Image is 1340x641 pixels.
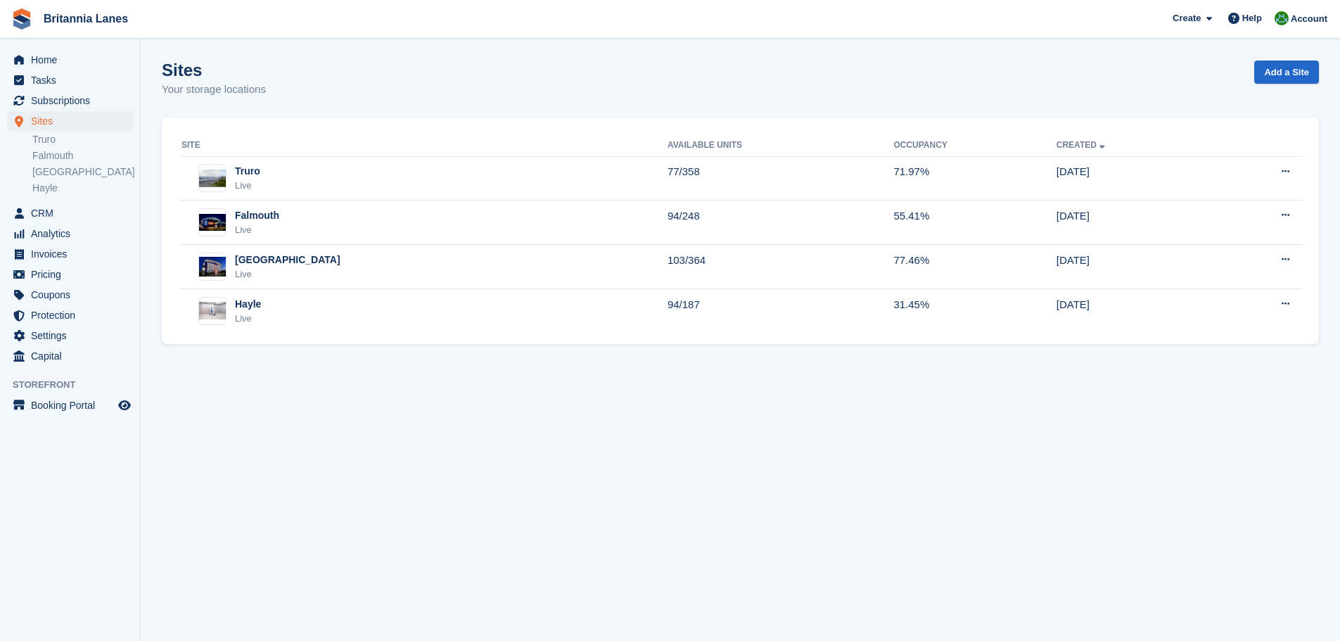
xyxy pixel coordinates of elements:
div: Live [235,223,279,237]
div: [GEOGRAPHIC_DATA] [235,253,340,267]
p: Your storage locations [162,82,266,98]
th: Occupancy [893,134,1056,157]
a: menu [7,203,133,223]
td: 71.97% [893,156,1056,201]
span: Tasks [31,70,115,90]
a: menu [7,395,133,415]
span: Capital [31,346,115,366]
span: Subscriptions [31,91,115,110]
img: Image of Truro site [199,170,226,187]
span: Sites [31,111,115,131]
a: menu [7,111,133,131]
td: 55.41% [893,201,1056,245]
a: menu [7,305,133,325]
span: Protection [31,305,115,325]
div: Hayle [235,297,261,312]
span: Invoices [31,244,115,264]
img: Matt Lane [1275,11,1289,25]
a: menu [7,244,133,264]
td: [DATE] [1057,201,1212,245]
a: menu [7,91,133,110]
div: Live [235,267,340,281]
a: Truro [32,133,133,146]
a: menu [7,70,133,90]
span: Help [1242,11,1262,25]
td: 31.45% [893,289,1056,333]
td: [DATE] [1057,156,1212,201]
a: [GEOGRAPHIC_DATA] [32,165,133,179]
a: menu [7,326,133,345]
span: Analytics [31,224,115,243]
td: 77/358 [668,156,893,201]
span: Account [1291,12,1327,26]
td: [DATE] [1057,245,1212,289]
a: menu [7,224,133,243]
span: Pricing [31,265,115,284]
td: 94/187 [668,289,893,333]
td: 103/364 [668,245,893,289]
a: menu [7,285,133,305]
td: 77.46% [893,245,1056,289]
span: Settings [31,326,115,345]
td: [DATE] [1057,289,1212,333]
a: Falmouth [32,149,133,163]
img: Image of Hayle site [199,302,226,320]
span: CRM [31,203,115,223]
h1: Sites [162,61,266,80]
a: menu [7,50,133,70]
span: Booking Portal [31,395,115,415]
a: menu [7,265,133,284]
div: Live [235,312,261,326]
span: Home [31,50,115,70]
div: Truro [235,164,260,179]
a: Add a Site [1254,61,1319,84]
a: Hayle [32,182,133,195]
a: Created [1057,140,1108,150]
span: Coupons [31,285,115,305]
img: Image of Falmouth site [199,214,226,231]
div: Falmouth [235,208,279,223]
span: Storefront [13,378,140,392]
img: Image of Exeter site [199,257,226,277]
a: Britannia Lanes [38,7,134,30]
th: Site [179,134,668,157]
a: Preview store [116,397,133,414]
img: stora-icon-8386f47178a22dfd0bd8f6a31ec36ba5ce8667c1dd55bd0f319d3a0aa187defe.svg [11,8,32,30]
div: Live [235,179,260,193]
th: Available Units [668,134,893,157]
span: Create [1173,11,1201,25]
a: menu [7,346,133,366]
td: 94/248 [668,201,893,245]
